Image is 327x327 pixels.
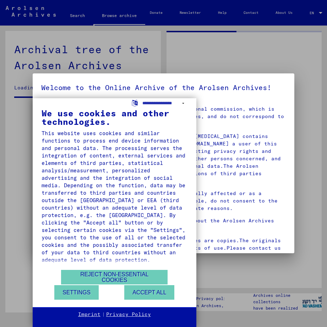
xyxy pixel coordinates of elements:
[54,285,99,300] button: Settings
[78,311,100,318] a: Imprint
[42,109,187,126] div: We use cookies and other technologies.
[124,285,174,300] button: Accept all
[42,129,187,264] div: This website uses cookies and similar functions to process end device information and personal da...
[61,270,168,284] button: Reject non-essential cookies
[106,311,151,318] a: Privacy Policy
